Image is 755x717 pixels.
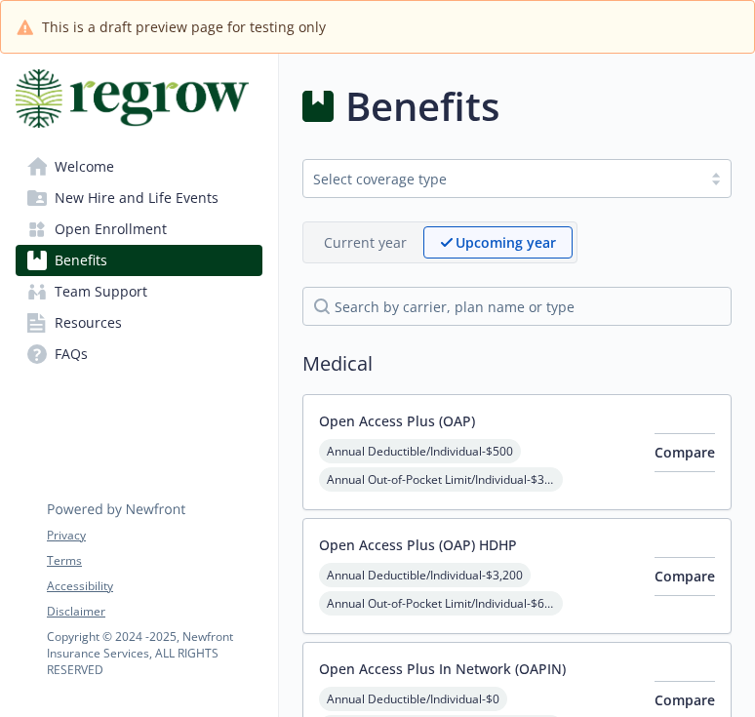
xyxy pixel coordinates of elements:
[16,245,262,276] a: Benefits
[313,169,692,189] div: Select coverage type
[55,182,219,214] span: New Hire and Life Events
[16,339,262,370] a: FAQs
[47,552,261,570] a: Terms
[319,411,475,431] button: Open Access Plus (OAP)
[47,578,261,595] a: Accessibility
[319,658,566,679] button: Open Access Plus In Network (OAPIN)
[55,307,122,339] span: Resources
[42,17,326,37] span: This is a draft preview page for testing only
[319,467,563,492] span: Annual Out-of-Pocket Limit/Individual - $3,500
[55,339,88,370] span: FAQs
[319,439,521,463] span: Annual Deductible/Individual - $500
[655,691,715,709] span: Compare
[319,535,517,555] button: Open Access Plus (OAP) HDHP
[55,214,167,245] span: Open Enrollment
[319,591,563,616] span: Annual Out-of-Pocket Limit/Individual - $6,500
[655,433,715,472] button: Compare
[47,527,261,544] a: Privacy
[302,349,732,378] h2: Medical
[47,628,261,678] p: Copyright © 2024 - 2025 , Newfront Insurance Services, ALL RIGHTS RESERVED
[319,563,531,587] span: Annual Deductible/Individual - $3,200
[324,232,407,253] p: Current year
[319,687,507,711] span: Annual Deductible/Individual - $0
[55,276,147,307] span: Team Support
[302,287,732,326] input: search by carrier, plan name or type
[345,77,499,136] h1: Benefits
[655,567,715,585] span: Compare
[16,276,262,307] a: Team Support
[16,182,262,214] a: New Hire and Life Events
[16,214,262,245] a: Open Enrollment
[655,443,715,461] span: Compare
[655,557,715,596] button: Compare
[55,245,107,276] span: Benefits
[16,307,262,339] a: Resources
[16,151,262,182] a: Welcome
[55,151,114,182] span: Welcome
[456,232,556,253] p: Upcoming year
[47,603,261,620] a: Disclaimer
